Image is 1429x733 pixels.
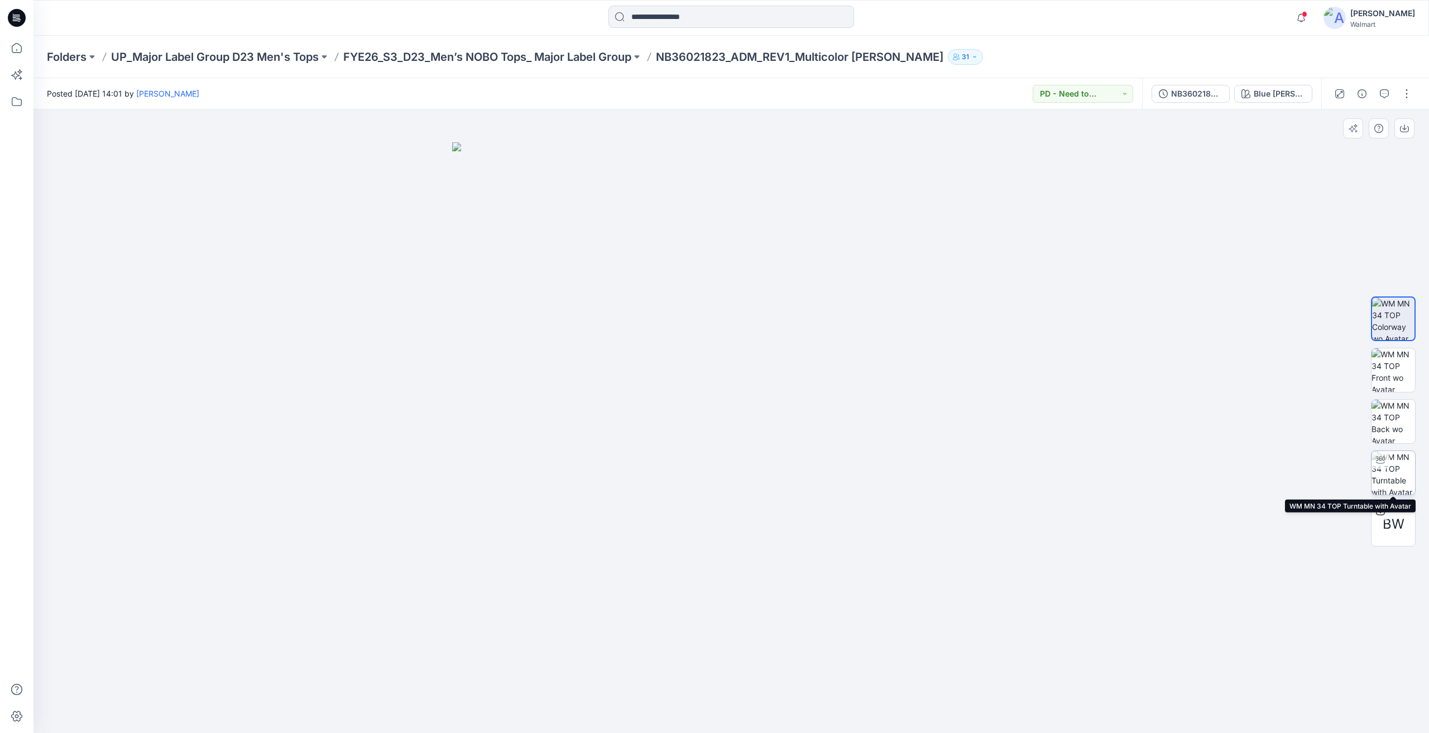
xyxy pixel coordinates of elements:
[1234,85,1312,103] button: Blue [PERSON_NAME]
[962,51,969,63] p: 31
[47,49,87,65] a: Folders
[1372,348,1415,392] img: WM MN 34 TOP Front wo Avatar
[948,49,983,65] button: 31
[656,49,943,65] p: NB36021823_ADM_REV1_Multicolor [PERSON_NAME]
[136,89,199,98] a: [PERSON_NAME]
[1350,7,1415,20] div: [PERSON_NAME]
[1353,85,1371,103] button: Details
[47,88,199,99] span: Posted [DATE] 14:01 by
[1171,88,1222,100] div: NB36021823_ADM_REV1_Multicolor [PERSON_NAME]
[1254,88,1305,100] div: Blue [PERSON_NAME]
[1383,514,1404,534] span: BW
[1372,451,1415,495] img: WM MN 34 TOP Turntable with Avatar
[1323,7,1346,29] img: avatar
[1372,400,1415,443] img: WM MN 34 TOP Back wo Avatar
[1350,20,1415,28] div: Walmart
[1372,298,1414,340] img: WM MN 34 TOP Colorway wo Avatar
[111,49,319,65] a: UP_Major Label Group D23 Men's Tops
[343,49,631,65] a: FYE26_S3_D23_Men’s NOBO Tops_ Major Label Group
[1152,85,1230,103] button: NB36021823_ADM_REV1_Multicolor [PERSON_NAME]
